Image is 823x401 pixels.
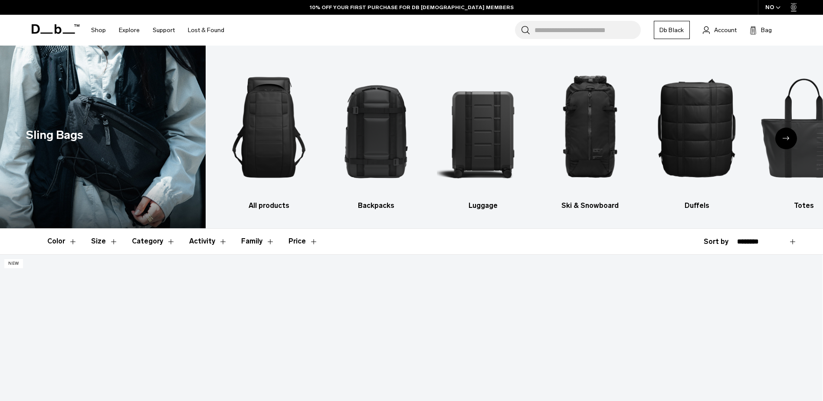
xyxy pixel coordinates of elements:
[714,26,737,35] span: Account
[223,59,315,211] a: Db All products
[223,200,315,211] h3: All products
[26,126,83,144] h1: Sling Bags
[544,59,636,211] a: Db Ski & Snowboard
[85,15,231,46] nav: Main Navigation
[310,3,514,11] a: 10% OFF YOUR FIRST PURCHASE FOR DB [DEMOGRAPHIC_DATA] MEMBERS
[750,25,772,35] button: Bag
[437,200,529,211] h3: Luggage
[437,59,529,196] img: Db
[651,59,743,196] img: Db
[703,25,737,35] a: Account
[654,21,690,39] a: Db Black
[544,59,636,211] li: 4 / 10
[189,229,227,254] button: Toggle Filter
[188,15,224,46] a: Lost & Found
[91,15,106,46] a: Shop
[761,26,772,35] span: Bag
[47,229,77,254] button: Toggle Filter
[437,59,529,211] li: 3 / 10
[651,200,743,211] h3: Duffels
[775,128,797,149] div: Next slide
[91,229,118,254] button: Toggle Filter
[153,15,175,46] a: Support
[223,59,315,211] li: 1 / 10
[241,229,275,254] button: Toggle Filter
[651,59,743,211] a: Db Duffels
[544,59,636,196] img: Db
[4,259,23,268] p: New
[330,200,422,211] h3: Backpacks
[132,229,175,254] button: Toggle Filter
[330,59,422,211] li: 2 / 10
[437,59,529,211] a: Db Luggage
[223,59,315,196] img: Db
[119,15,140,46] a: Explore
[330,59,422,196] img: Db
[544,200,636,211] h3: Ski & Snowboard
[651,59,743,211] li: 5 / 10
[289,229,318,254] button: Toggle Price
[330,59,422,211] a: Db Backpacks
